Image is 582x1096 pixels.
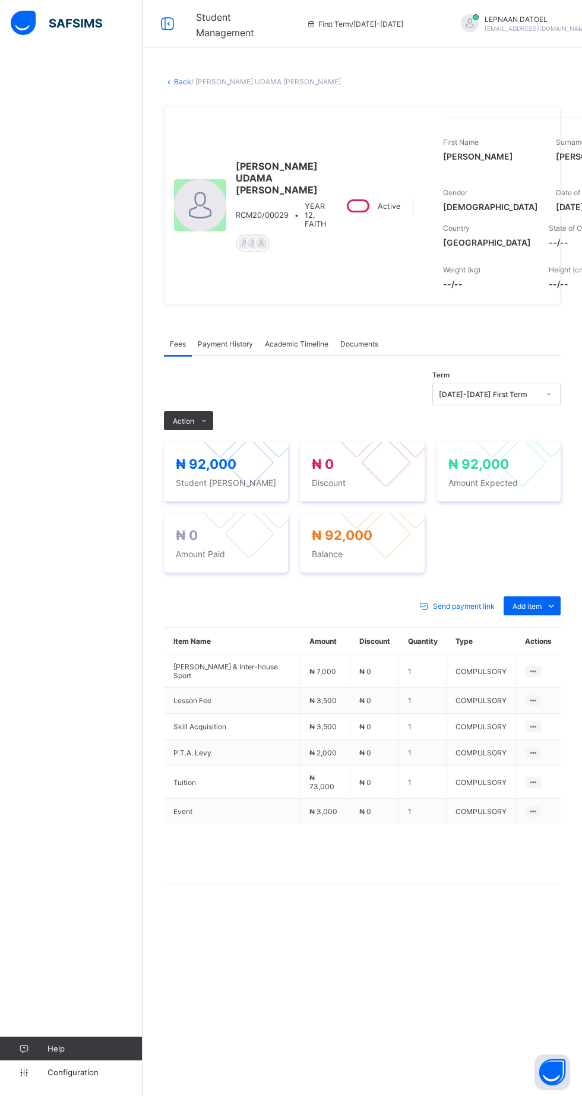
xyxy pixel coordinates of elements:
[359,722,371,731] span: ₦ 0
[170,339,186,348] span: Fees
[191,77,341,86] span: / [PERSON_NAME] UDAMA [PERSON_NAME]
[359,807,371,816] span: ₦ 0
[173,722,291,731] span: Skill Acquisition
[340,339,378,348] span: Documents
[359,667,371,676] span: ₦ 0
[359,748,371,757] span: ₦ 0
[534,1054,570,1090] button: Open asap
[447,688,516,714] td: COMPULSORY
[447,766,516,799] td: COMPULSORY
[399,655,447,688] td: 1
[309,748,337,757] span: ₦ 2,000
[173,417,194,425] span: Action
[312,478,412,488] span: Discount
[173,662,291,680] span: [PERSON_NAME] & Inter-house Sport
[265,339,328,348] span: Academic Timeline
[312,549,412,559] span: Balance
[432,371,450,379] span: Term
[447,740,516,766] td: COMPULSORY
[447,655,516,688] td: COMPULSORY
[176,478,276,488] span: Student [PERSON_NAME]
[399,714,447,740] td: 1
[399,740,447,766] td: 1
[312,456,334,472] span: ₦ 0
[443,202,538,212] span: [DEMOGRAPHIC_DATA]
[516,628,561,655] th: Actions
[236,202,326,228] div: •
[173,807,291,816] span: Event
[173,748,291,757] span: P.T.A. Levy
[309,696,337,705] span: ₦ 3,500
[443,188,467,197] span: Gender
[198,339,253,348] span: Payment History
[176,528,198,543] span: ₦ 0
[48,1044,142,1053] span: Help
[306,20,403,28] span: session/term information
[359,778,371,787] span: ₦ 0
[196,11,254,39] span: Student Management
[447,799,516,825] td: COMPULSORY
[399,688,447,714] td: 1
[309,773,334,791] span: ₦ 73,000
[236,211,289,220] span: RCM20/00029
[165,628,301,655] th: Item Name
[399,799,447,825] td: 1
[301,628,350,655] th: Amount
[173,696,291,705] span: Lesson Fee
[448,478,549,488] span: Amount Expected
[174,77,191,86] a: Back
[399,766,447,799] td: 1
[305,202,326,228] span: YEAR 12, FAITH
[443,237,531,247] span: [GEOGRAPHIC_DATA]
[513,602,542,611] span: Add item
[447,714,516,740] td: COMPULSORY
[378,202,400,211] span: Active
[443,224,470,233] span: Country
[309,667,336,676] span: ₦ 7,000
[443,151,538,161] span: [PERSON_NAME]
[443,279,531,289] span: --/--
[439,390,539,399] div: [DATE]-[DATE] First Term
[447,628,516,655] th: Type
[433,602,495,611] span: Send payment link
[443,265,480,274] span: Weight (kg)
[359,696,371,705] span: ₦ 0
[448,456,509,472] span: ₦ 92,000
[399,628,447,655] th: Quantity
[176,549,276,559] span: Amount Paid
[312,528,372,543] span: ₦ 92,000
[309,807,337,816] span: ₦ 3,000
[443,138,479,147] span: First Name
[11,11,102,36] img: safsims
[309,722,337,731] span: ₦ 3,500
[350,628,399,655] th: Discount
[236,160,326,196] span: [PERSON_NAME] UDAMA [PERSON_NAME]
[48,1068,142,1077] span: Configuration
[176,456,236,472] span: ₦ 92,000
[173,778,291,787] span: Tuition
